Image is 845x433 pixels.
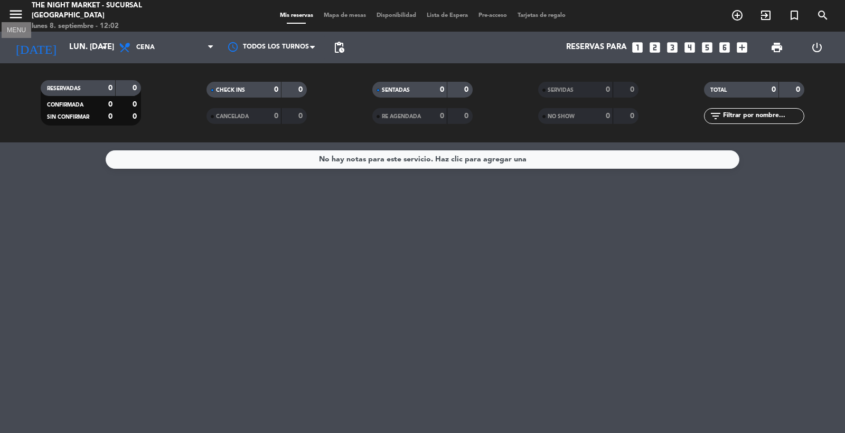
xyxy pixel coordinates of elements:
[2,25,31,34] div: MENU
[811,41,823,54] i: power_settings_new
[464,86,471,93] strong: 0
[683,41,697,54] i: looks_4
[319,153,527,166] div: No hay notas para este servicio. Haz clic para agregar una
[108,84,112,92] strong: 0
[216,88,245,93] span: CHECK INS
[333,41,345,54] span: pending_actions
[298,86,305,93] strong: 0
[274,86,278,93] strong: 0
[318,13,371,18] span: Mapa de mesas
[548,88,574,93] span: SERVIDAS
[382,88,410,93] span: SENTADAS
[473,13,512,18] span: Pre-acceso
[275,13,318,18] span: Mis reservas
[47,102,83,108] span: CONFIRMADA
[796,86,802,93] strong: 0
[8,6,24,22] i: menu
[709,110,722,122] i: filter_list
[772,86,776,93] strong: 0
[371,13,421,18] span: Disponibilidad
[731,9,744,22] i: add_circle_outline
[464,112,471,120] strong: 0
[440,112,444,120] strong: 0
[108,101,112,108] strong: 0
[216,114,249,119] span: CANCELADA
[735,41,749,54] i: add_box
[47,86,81,91] span: RESERVADAS
[108,113,112,120] strong: 0
[298,112,305,120] strong: 0
[566,43,627,52] span: Reservas para
[98,41,111,54] i: arrow_drop_down
[665,41,679,54] i: looks_3
[32,21,203,32] div: lunes 8. septiembre - 12:02
[631,41,644,54] i: looks_one
[133,101,139,108] strong: 0
[606,86,610,93] strong: 0
[759,9,772,22] i: exit_to_app
[440,86,444,93] strong: 0
[771,41,783,54] span: print
[136,44,155,51] span: Cena
[32,1,203,21] div: The Night Market - Sucursal [GEOGRAPHIC_DATA]
[47,114,89,120] span: SIN CONFIRMAR
[788,9,801,22] i: turned_in_not
[512,13,571,18] span: Tarjetas de regalo
[797,32,837,63] div: LOG OUT
[274,112,278,120] strong: 0
[648,41,662,54] i: looks_two
[700,41,714,54] i: looks_5
[548,114,575,119] span: NO SHOW
[722,110,804,122] input: Filtrar por nombre...
[630,86,636,93] strong: 0
[133,84,139,92] strong: 0
[382,114,421,119] span: RE AGENDADA
[606,112,610,120] strong: 0
[8,36,64,59] i: [DATE]
[8,6,24,26] button: menu
[710,88,727,93] span: TOTAL
[718,41,731,54] i: looks_6
[630,112,636,120] strong: 0
[133,113,139,120] strong: 0
[421,13,473,18] span: Lista de Espera
[816,9,829,22] i: search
